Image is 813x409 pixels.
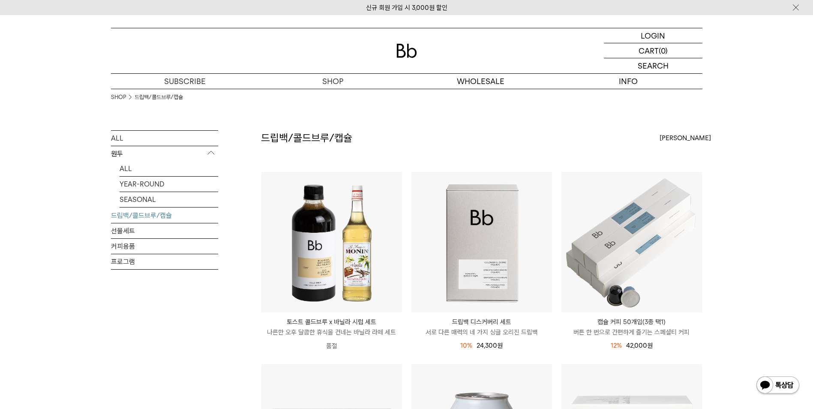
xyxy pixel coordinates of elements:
a: 토스트 콜드브루 x 바닐라 시럽 세트 나른한 오후 달콤한 휴식을 건네는 바닐라 라떼 세트 [261,317,402,337]
a: 캡슐 커피 50개입(3종 택1) 버튼 한 번으로 간편하게 즐기는 스페셜티 커피 [561,317,702,337]
a: YEAR-ROUND [120,177,218,192]
p: CART [639,43,659,58]
p: INFO [555,74,702,89]
p: 캡슐 커피 50개입(3종 택1) [561,317,702,327]
div: 12% [611,340,622,351]
p: (0) [659,43,668,58]
span: 원 [647,342,653,349]
img: 카카오톡 채널 1:1 채팅 버튼 [756,376,800,396]
div: 10% [460,340,472,351]
a: LOGIN [604,28,702,43]
img: 토스트 콜드브루 x 바닐라 시럽 세트 [261,172,402,313]
a: 선물세트 [111,223,218,238]
p: 서로 다른 매력의 네 가지 싱글 오리진 드립백 [411,327,552,337]
span: 24,300 [477,342,503,349]
a: SHOP [111,93,126,102]
p: 버튼 한 번으로 간편하게 즐기는 스페셜티 커피 [561,327,702,337]
a: ALL [120,161,218,176]
a: SHOP [259,74,407,89]
img: 로고 [396,44,417,58]
a: ALL [111,131,218,146]
span: [PERSON_NAME] [660,133,711,143]
a: 드립백 디스커버리 세트 서로 다른 매력의 네 가지 싱글 오리진 드립백 [411,317,552,337]
p: 품절 [261,337,402,355]
a: SUBSCRIBE [111,74,259,89]
span: 42,000 [626,342,653,349]
a: 커피용품 [111,239,218,254]
p: 드립백 디스커버리 세트 [411,317,552,327]
a: CART (0) [604,43,702,58]
a: SEASONAL [120,192,218,207]
p: WHOLESALE [407,74,555,89]
a: 드립백/콜드브루/캡슐 [111,208,218,223]
img: 드립백 디스커버리 세트 [411,172,552,313]
a: 신규 회원 가입 시 3,000원 할인 [366,4,447,12]
img: 캡슐 커피 50개입(3종 택1) [561,172,702,313]
p: 토스트 콜드브루 x 바닐라 시럽 세트 [261,317,402,327]
span: 원 [497,342,503,349]
a: 드립백/콜드브루/캡슐 [135,93,183,102]
p: 원두 [111,146,218,162]
p: SEARCH [638,58,669,73]
p: 나른한 오후 달콤한 휴식을 건네는 바닐라 라떼 세트 [261,327,402,337]
a: 프로그램 [111,254,218,269]
h2: 드립백/콜드브루/캡슐 [261,131,352,145]
p: LOGIN [641,28,665,43]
